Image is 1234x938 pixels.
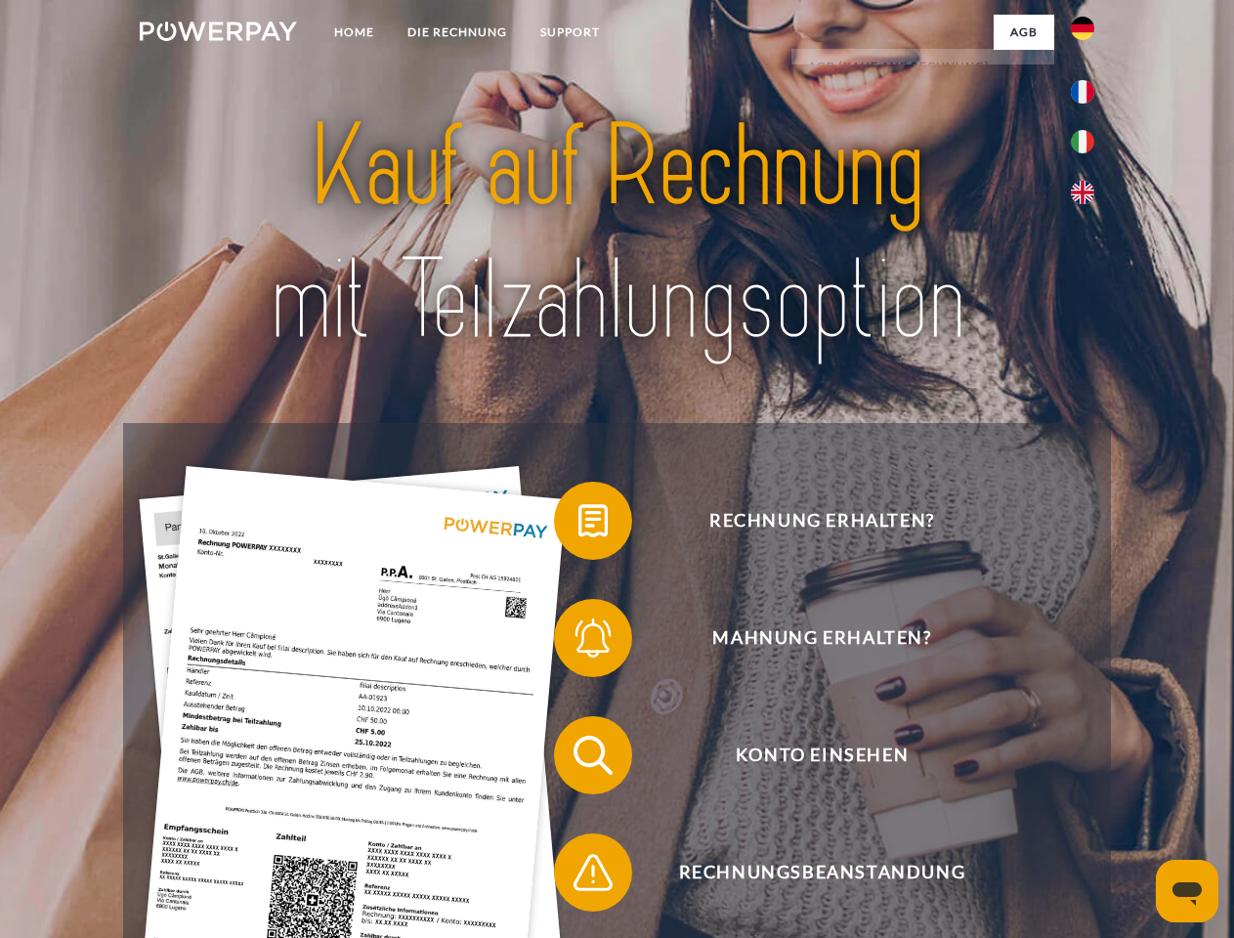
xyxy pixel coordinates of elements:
[318,15,391,50] a: Home
[187,94,1047,374] img: title-powerpay_de.svg
[569,614,617,662] img: qb_bell.svg
[524,15,617,50] a: SUPPORT
[554,716,1062,794] button: Konto einsehen
[569,731,617,780] img: qb_search.svg
[1071,181,1094,204] img: en
[791,49,1054,84] a: AGB (Kauf auf Rechnung)
[1071,80,1094,104] img: fr
[582,833,1061,912] span: Rechnungsbeanstandung
[569,848,617,897] img: qb_warning.svg
[582,716,1061,794] span: Konto einsehen
[569,496,617,545] img: qb_bill.svg
[140,21,297,41] img: logo-powerpay-white.svg
[391,15,524,50] a: DIE RECHNUNG
[582,482,1061,560] span: Rechnung erhalten?
[554,482,1062,560] button: Rechnung erhalten?
[1071,17,1094,40] img: de
[554,599,1062,677] button: Mahnung erhalten?
[1071,130,1094,153] img: it
[582,599,1061,677] span: Mahnung erhalten?
[554,833,1062,912] button: Rechnungsbeanstandung
[1156,860,1218,922] iframe: Schaltfläche zum Öffnen des Messaging-Fensters
[994,15,1054,50] a: agb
